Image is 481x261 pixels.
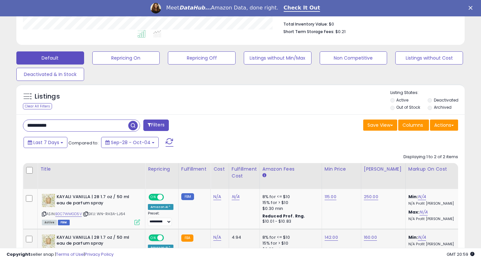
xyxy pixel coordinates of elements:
[403,154,458,160] div: Displaying 1 to 2 of 2 items
[42,194,55,207] img: 41bSWe+eLcL._SL40_.jpg
[42,234,55,248] img: 41bSWe+eLcL._SL40_.jpg
[418,234,426,241] a: N/A
[33,139,59,146] span: Last 7 Days
[232,166,257,179] div: Fulfillment Cost
[430,120,458,131] button: Actions
[284,5,320,12] a: Check It Out
[320,51,387,65] button: Non Competitive
[419,209,427,215] a: N/A
[408,217,463,221] p: N/A Profit [PERSON_NAME]
[40,166,142,173] div: Title
[151,3,161,13] img: Profile image for Georgie
[283,29,334,34] b: Short Term Storage Fees:
[262,166,319,173] div: Amazon Fees
[364,194,378,200] a: 250.00
[262,173,266,178] small: Amazon Fees.
[262,234,317,240] div: 8% for <= $10
[42,220,57,225] span: All listings currently available for purchase on Amazon
[262,194,317,200] div: 8% for <= $10
[398,120,429,131] button: Columns
[396,97,408,103] label: Active
[148,166,176,173] div: Repricing
[447,251,474,257] span: 2025-10-12 20:59 GMT
[325,234,338,241] a: 142.00
[405,163,468,189] th: The percentage added to the cost of goods (COGS) that forms the calculator for Min & Max prices.
[213,166,226,173] div: Cost
[16,68,84,81] button: Deactivated & In Stock
[57,234,136,248] b: KAYALI VANILLA | 28 1.7 oz / 50 ml eau de parfum spray
[168,51,236,65] button: Repricing Off
[179,5,211,11] i: DataHub...
[364,166,403,173] div: [PERSON_NAME]
[232,234,255,240] div: 4.94
[85,251,114,257] a: Privacy Policy
[68,140,98,146] span: Compared to:
[213,234,221,241] a: N/A
[213,194,221,200] a: N/A
[244,51,312,65] button: Listings without Min/Max
[143,120,169,131] button: Filters
[469,6,475,10] div: Close
[163,235,173,240] span: OFF
[57,194,136,208] b: KAYALI VANILLA | 28 1.7 oz / 50 ml eau de parfum spray
[149,195,157,200] span: ON
[408,234,418,240] b: Min:
[262,219,317,224] div: $10.01 - $10.83
[92,51,160,65] button: Repricing On
[7,252,114,258] div: seller snap | |
[408,201,463,206] p: N/A Profit [PERSON_NAME]
[232,194,240,200] a: N/A
[42,194,140,224] div: ASIN:
[58,220,70,225] span: FBM
[149,235,157,240] span: ON
[163,195,173,200] span: OFF
[418,194,426,200] a: N/A
[181,193,194,200] small: FBM
[181,166,208,173] div: Fulfillment
[325,166,358,173] div: Min Price
[408,194,418,200] b: Min:
[396,104,420,110] label: Out of Stock
[23,103,52,109] div: Clear All Filters
[363,120,397,131] button: Save View
[283,21,328,27] b: Total Inventory Value:
[7,251,30,257] strong: Copyright
[262,213,305,219] b: Reduced Prof. Rng.
[56,251,84,257] a: Terms of Use
[283,20,453,28] li: $0
[24,137,67,148] button: Last 7 Days
[335,28,346,35] span: $0.21
[262,206,317,212] div: $0.30 min
[364,234,377,241] a: 160.00
[16,51,84,65] button: Default
[148,204,173,210] div: Amazon AI *
[262,240,317,246] div: 15% for > $10
[390,90,465,96] p: Listing States:
[101,137,159,148] button: Sep-28 - Oct-04
[181,234,193,242] small: FBA
[83,211,125,216] span: | SKU: WN-RH3A-LJ64
[35,92,60,101] h5: Listings
[408,209,420,215] b: Max:
[402,122,423,128] span: Columns
[111,139,151,146] span: Sep-28 - Oct-04
[55,211,82,217] a: B0C7WMGD5V
[166,5,278,11] div: Meet Amazon Data, done right.
[434,97,458,103] label: Deactivated
[262,200,317,206] div: 15% for > $10
[434,104,452,110] label: Archived
[325,194,336,200] a: 115.00
[395,51,463,65] button: Listings without Cost
[408,166,465,173] div: Markup on Cost
[148,211,173,226] div: Preset:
